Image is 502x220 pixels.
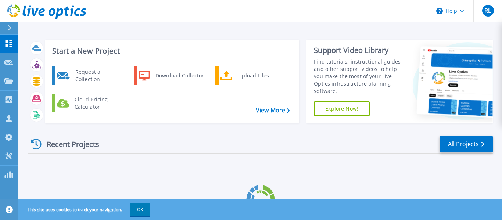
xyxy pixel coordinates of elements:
[152,68,207,83] div: Download Collector
[52,47,290,55] h3: Start a New Project
[314,58,406,95] div: Find tutorials, instructional guides and other support videos to help you make the most of your L...
[130,203,150,216] button: OK
[52,66,127,85] a: Request a Collection
[256,107,290,114] a: View More
[215,66,291,85] a: Upload Files
[440,136,493,152] a: All Projects
[52,94,127,112] a: Cloud Pricing Calculator
[134,66,209,85] a: Download Collector
[28,135,109,153] div: Recent Projects
[20,203,150,216] span: This site uses cookies to track your navigation.
[314,101,370,116] a: Explore Now!
[72,68,125,83] div: Request a Collection
[484,8,491,14] span: RL
[71,96,125,111] div: Cloud Pricing Calculator
[234,68,289,83] div: Upload Files
[314,46,406,55] div: Support Video Library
